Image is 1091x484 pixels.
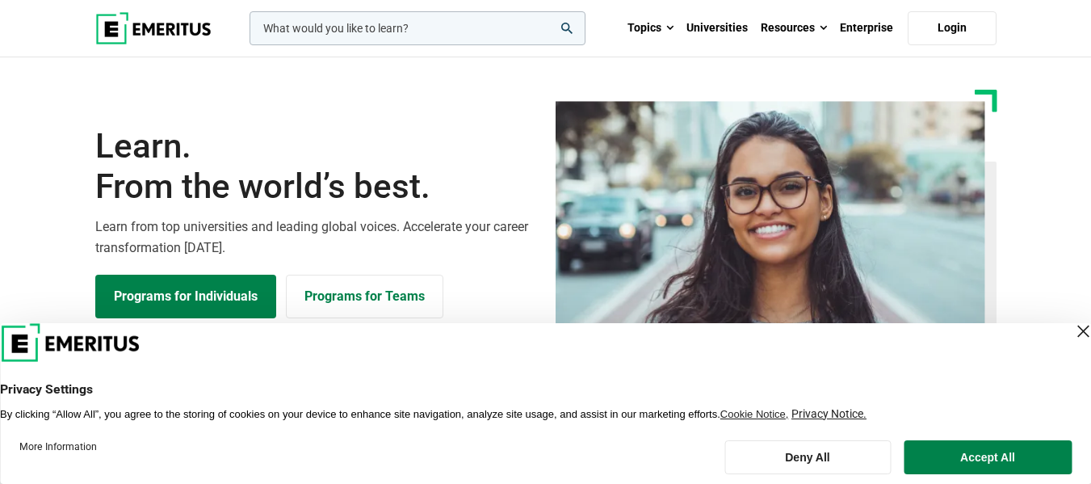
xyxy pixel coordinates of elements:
a: Explore Programs [95,275,276,318]
span: From the world’s best. [95,166,536,207]
input: woocommerce-product-search-field-0 [250,11,585,45]
a: Login [908,11,997,45]
img: Learn from the world's best [556,101,985,355]
h1: Learn. [95,126,536,208]
p: Learn from top universities and leading global voices. Accelerate your career transformation [DATE]. [95,217,536,258]
a: Explore for Business [286,275,443,318]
